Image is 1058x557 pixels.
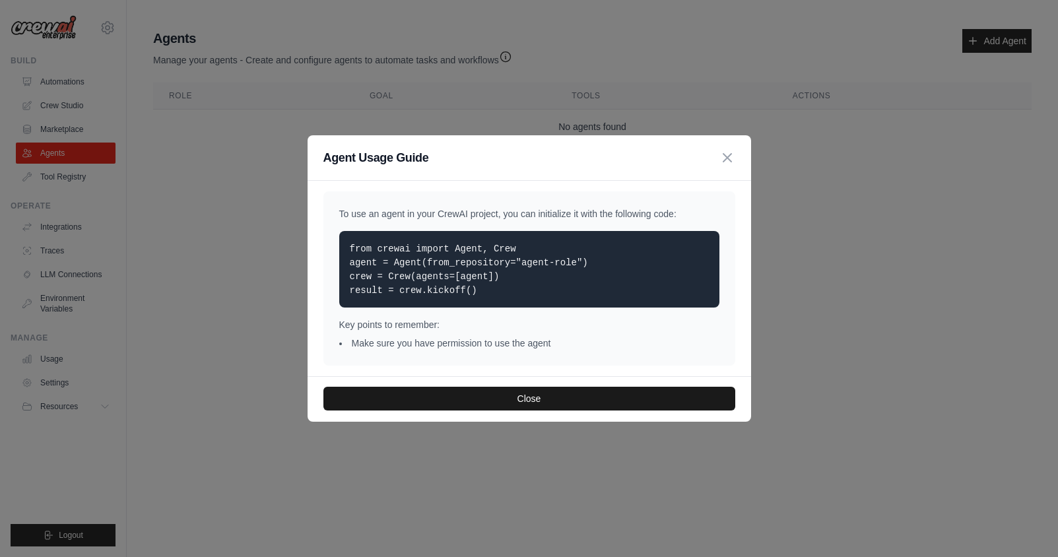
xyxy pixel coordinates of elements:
[323,387,735,410] button: Close
[350,244,588,296] code: from crewai import Agent, Crew agent = Agent(from_repository="agent-role") crew = Crew(agents=[ag...
[339,207,719,220] p: To use an agent in your CrewAI project, you can initialize it with the following code:
[339,318,719,331] p: Key points to remember:
[323,148,429,167] h3: Agent Usage Guide
[339,337,719,350] li: Make sure you have permission to use the agent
